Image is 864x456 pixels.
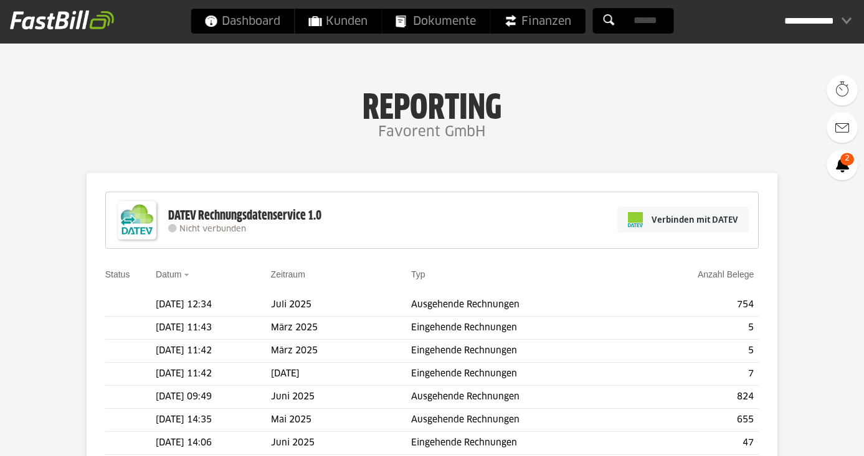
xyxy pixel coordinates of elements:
a: Status [105,269,130,279]
img: fastbill_logo_white.png [10,10,114,30]
img: DATEV-Datenservice Logo [112,195,162,245]
span: Verbinden mit DATEV [652,213,738,226]
td: 5 [634,340,759,363]
img: sort_desc.gif [184,274,192,276]
td: März 2025 [271,340,411,363]
h1: Reporting [125,88,739,120]
span: Kunden [308,9,368,34]
td: Mai 2025 [271,409,411,432]
a: Typ [411,269,425,279]
td: [DATE] 09:49 [156,386,270,409]
td: Ausgehende Rechnungen [411,386,634,409]
td: 7 [634,363,759,386]
td: [DATE] 11:42 [156,340,270,363]
td: Eingehende Rechnungen [411,340,634,363]
a: Kunden [295,9,381,34]
td: 754 [634,294,759,317]
td: [DATE] 14:06 [156,432,270,455]
td: März 2025 [271,317,411,340]
td: Juli 2025 [271,294,411,317]
a: Zeitraum [271,269,305,279]
a: 2 [827,149,858,180]
div: DATEV Rechnungsdatenservice 1.0 [168,208,321,224]
span: 2 [840,153,854,165]
td: Ausgehende Rechnungen [411,294,634,317]
td: [DATE] 11:43 [156,317,270,340]
td: Juni 2025 [271,386,411,409]
a: Datum [156,269,181,279]
td: [DATE] 14:35 [156,409,270,432]
span: Dokumente [396,9,476,34]
td: Juni 2025 [271,432,411,455]
td: Eingehende Rechnungen [411,432,634,455]
a: Verbinden mit DATEV [617,207,749,233]
span: Finanzen [504,9,571,34]
a: Dashboard [191,9,294,34]
td: 47 [634,432,759,455]
iframe: Öffnet ein Widget, in dem Sie weitere Informationen finden [702,419,852,450]
td: 824 [634,386,759,409]
span: Nicht verbunden [179,225,246,233]
td: [DATE] 12:34 [156,294,270,317]
a: Anzahl Belege [698,269,754,279]
a: Finanzen [490,9,585,34]
img: pi-datev-logo-farbig-24.svg [628,212,643,227]
a: Dokumente [382,9,490,34]
td: 655 [634,409,759,432]
td: 5 [634,317,759,340]
td: [DATE] [271,363,411,386]
td: Ausgehende Rechnungen [411,409,634,432]
td: [DATE] 11:42 [156,363,270,386]
span: Dashboard [204,9,280,34]
td: Eingehende Rechnungen [411,317,634,340]
td: Eingehende Rechnungen [411,363,634,386]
